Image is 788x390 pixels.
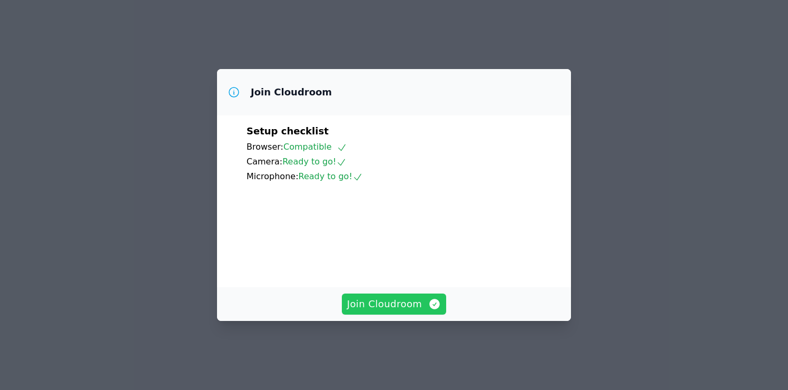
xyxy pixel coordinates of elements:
span: Microphone: [247,171,299,181]
span: Browser: [247,142,283,152]
span: Ready to go! [299,171,363,181]
span: Ready to go! [282,157,347,167]
span: Compatible [283,142,347,152]
h3: Join Cloudroom [251,86,332,99]
span: Join Cloudroom [347,297,441,311]
button: Join Cloudroom [342,294,447,315]
span: Camera: [247,157,282,167]
span: Setup checklist [247,125,329,136]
